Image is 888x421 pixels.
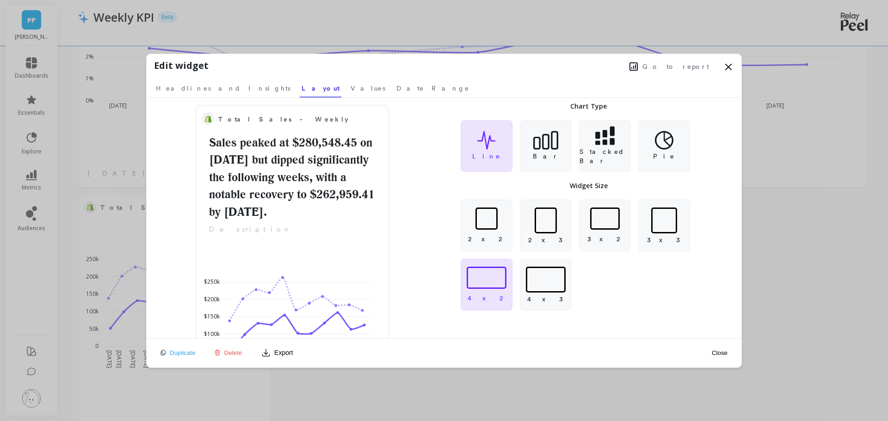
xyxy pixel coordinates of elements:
span: Values [351,84,385,93]
p: Line [472,152,500,161]
img: api.shopify.svg [204,115,212,122]
p: Pie [653,152,675,161]
p: 4 x 2 [468,293,506,303]
span: Date Range [396,84,469,93]
button: Delete [211,349,245,357]
span: Layout [302,84,339,93]
span: Headlines and Insights [156,84,290,93]
button: Go to report [627,61,712,73]
p: Bar [533,152,558,161]
p: 3 x 2 [587,234,623,244]
button: Export [258,345,296,360]
span: Duplicate [170,349,196,356]
h1: Edit widget [154,59,209,73]
p: 3 x 3 [647,235,681,244]
h2: Sales peaked at $280,548.45 on [DATE] but dipped significantly the following weeks, with a notabl... [202,134,382,221]
p: 2 x 2 [468,234,505,244]
p: Stacked Bar [580,147,630,165]
button: Close [709,349,730,357]
span: Delete [224,349,242,356]
img: duplicate icon [160,350,166,355]
span: Go to report [642,62,709,71]
p: 4 x 3 [527,294,564,304]
button: Duplicate [158,349,198,357]
p: Chart Type [570,102,607,111]
p: Widget Size [570,181,608,190]
p: Description [202,224,382,235]
p: 2 x 3 [528,235,563,244]
span: Total Sales - Weekly [218,115,348,124]
nav: Tabs [154,76,734,98]
span: Total Sales - Weekly [218,113,353,126]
